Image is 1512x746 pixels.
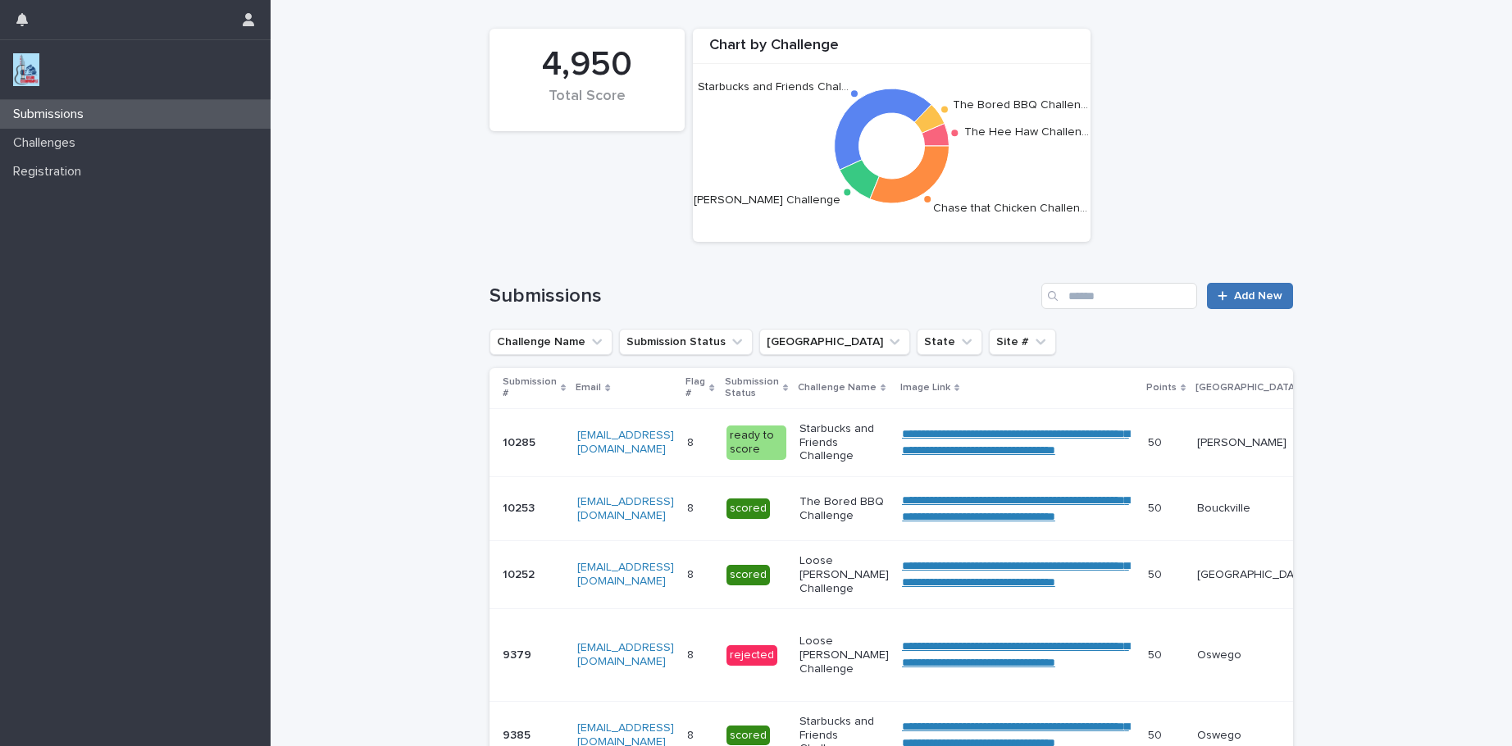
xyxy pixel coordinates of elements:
[726,726,770,746] div: scored
[503,645,535,662] p: 9379
[517,44,657,85] div: 4,950
[577,496,674,521] a: [EMAIL_ADDRESS][DOMAIN_NAME]
[503,565,538,582] p: 10252
[693,37,1091,64] div: Chart by Challenge
[7,135,89,151] p: Challenges
[503,433,539,450] p: 10285
[687,433,697,450] p: 8
[517,88,657,122] div: Total Score
[798,379,877,397] p: Challenge Name
[726,498,770,519] div: scored
[576,379,601,397] p: Email
[1197,568,1310,582] p: [GEOGRAPHIC_DATA]
[1148,433,1165,450] p: 50
[1041,283,1197,309] input: Search
[917,329,982,355] button: State
[7,107,97,122] p: Submissions
[1148,645,1165,662] p: 50
[657,194,840,206] text: Loose [PERSON_NAME] Challenge
[687,726,697,743] p: 8
[799,554,889,595] p: Loose [PERSON_NAME] Challenge
[900,379,950,397] p: Image Link
[953,98,1088,110] text: The Bored BBQ Challen…
[7,164,94,180] p: Registration
[1234,290,1282,302] span: Add New
[698,80,849,92] text: Starbucks and Friends Chal…
[933,202,1087,213] text: Chase that Chicken Challen…
[726,645,777,666] div: rejected
[490,329,613,355] button: Challenge Name
[1146,379,1177,397] p: Points
[1197,436,1310,450] p: [PERSON_NAME]
[503,498,538,516] p: 10253
[503,726,534,743] p: 9385
[13,53,39,86] img: jxsLJbdS1eYBI7rVAS4p
[503,373,557,403] p: Submission #
[964,126,1089,138] text: The Hee Haw Challen…
[1195,379,1298,397] p: [GEOGRAPHIC_DATA]
[619,329,753,355] button: Submission Status
[1148,726,1165,743] p: 50
[759,329,910,355] button: Closest City
[577,642,674,667] a: [EMAIL_ADDRESS][DOMAIN_NAME]
[1207,283,1293,309] a: Add New
[1197,729,1310,743] p: Oswego
[726,565,770,585] div: scored
[687,565,697,582] p: 8
[726,425,786,460] div: ready to score
[685,373,705,403] p: Flag #
[1148,498,1165,516] p: 50
[687,645,697,662] p: 8
[1197,502,1310,516] p: Bouckville
[799,422,889,463] p: Starbucks and Friends Challenge
[799,495,889,523] p: The Bored BBQ Challenge
[577,562,674,587] a: [EMAIL_ADDRESS][DOMAIN_NAME]
[577,430,674,455] a: [EMAIL_ADDRESS][DOMAIN_NAME]
[799,635,889,675] p: Loose [PERSON_NAME] Challenge
[490,284,1035,308] h1: Submissions
[1197,648,1310,662] p: Oswego
[687,498,697,516] p: 8
[989,329,1056,355] button: Site #
[1148,565,1165,582] p: 50
[725,373,779,403] p: Submission Status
